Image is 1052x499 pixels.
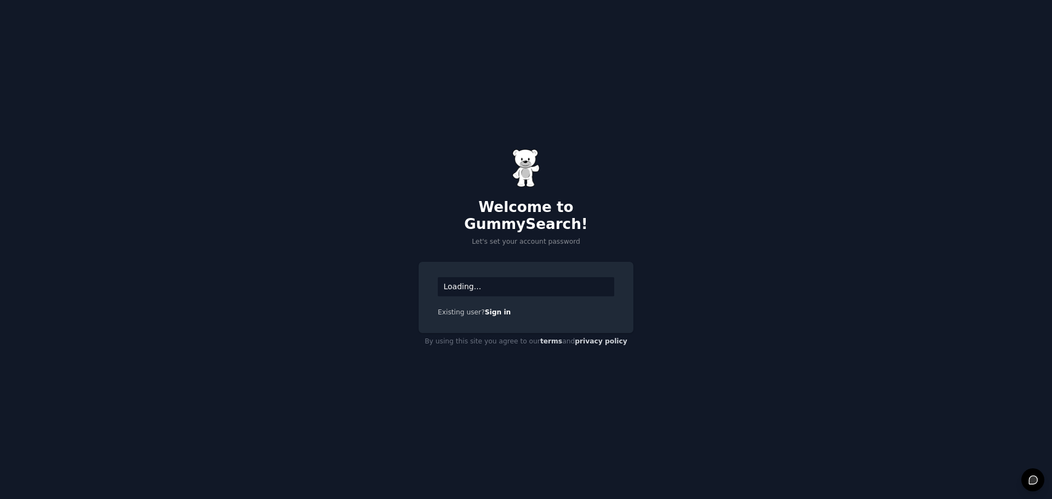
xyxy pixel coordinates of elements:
a: Sign in [485,308,511,316]
p: Let's set your account password [419,237,633,247]
a: privacy policy [575,337,627,345]
img: Gummy Bear [512,149,540,187]
div: By using this site you agree to our and [419,333,633,351]
h2: Welcome to GummySearch! [419,199,633,233]
a: terms [540,337,562,345]
div: Loading... [438,277,614,296]
span: Existing user? [438,308,485,316]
